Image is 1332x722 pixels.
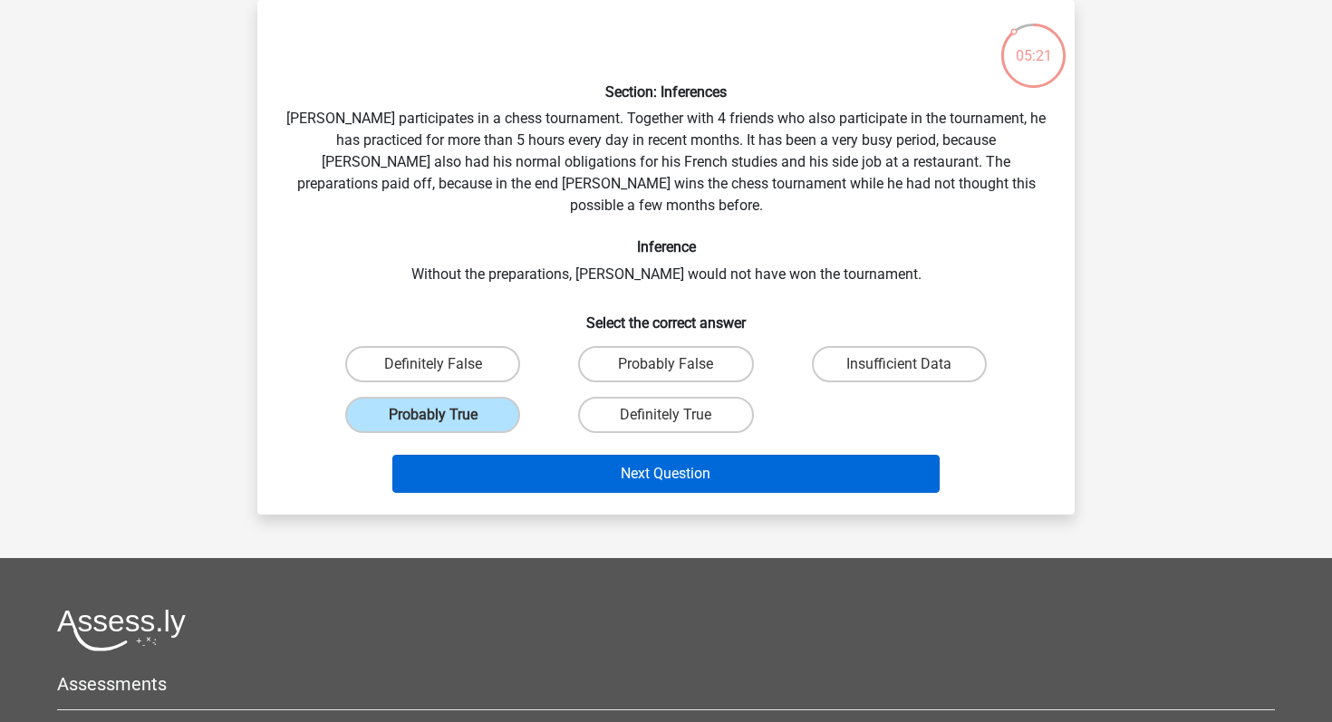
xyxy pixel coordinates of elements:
[57,609,186,651] img: Assessly logo
[57,673,1275,695] h5: Assessments
[286,300,1046,332] h6: Select the correct answer
[286,238,1046,255] h6: Inference
[578,346,753,382] label: Probably False
[286,83,1046,101] h6: Section: Inferences
[812,346,987,382] label: Insufficient Data
[578,397,753,433] label: Definitely True
[345,346,520,382] label: Definitely False
[392,455,941,493] button: Next Question
[999,22,1067,67] div: 05:21
[345,397,520,433] label: Probably True
[265,14,1067,500] div: [PERSON_NAME] participates in a chess tournament. Together with 4 friends who also participate in...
